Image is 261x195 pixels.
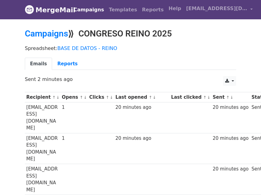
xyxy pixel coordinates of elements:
[25,133,60,164] td: [EMAIL_ADDRESS][DOMAIN_NAME]
[149,95,152,100] a: ↑
[80,95,83,100] a: ↑
[25,3,66,16] a: MergeMail
[110,95,113,100] a: ↓
[186,5,247,12] span: [EMAIL_ADDRESS][DOMAIN_NAME]
[115,135,168,142] div: 20 minutes ago
[114,92,170,102] th: Last opened
[52,95,56,100] a: ↑
[106,4,139,16] a: Templates
[88,92,114,102] th: Clicks
[56,95,59,100] a: ↓
[203,95,206,100] a: ↑
[60,92,88,102] th: Opens
[213,104,248,111] div: 20 minutes ago
[170,92,211,102] th: Last clicked
[213,135,248,142] div: 20 minutes ago
[62,104,86,111] div: 1
[25,164,60,195] td: [EMAIL_ADDRESS][DOMAIN_NAME]
[207,95,210,100] a: ↓
[57,45,117,51] a: BASE DE DATOS - REINO
[230,95,233,100] a: ↓
[52,58,83,70] a: Reports
[230,166,261,195] iframe: Chat Widget
[166,2,183,15] a: Help
[25,29,68,39] a: Campaigns
[226,95,229,100] a: ↑
[25,45,236,52] p: Spreadsheet:
[25,102,60,133] td: [EMAIL_ADDRESS][DOMAIN_NAME]
[25,5,34,14] img: MergeMail logo
[84,95,87,100] a: ↓
[115,104,168,111] div: 20 minutes ago
[183,2,255,17] a: [EMAIL_ADDRESS][DOMAIN_NAME]
[71,4,106,16] a: Campaigns
[106,95,109,100] a: ↑
[62,135,86,142] div: 1
[211,92,250,102] th: Sent
[25,92,60,102] th: Recipient
[153,95,156,100] a: ↓
[25,58,52,70] a: Emails
[25,76,236,82] p: Sent 2 minutes ago
[140,4,166,16] a: Reports
[25,29,236,39] h2: ⟫ CONGRESO REINO 2025
[213,166,248,173] div: 20 minutes ago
